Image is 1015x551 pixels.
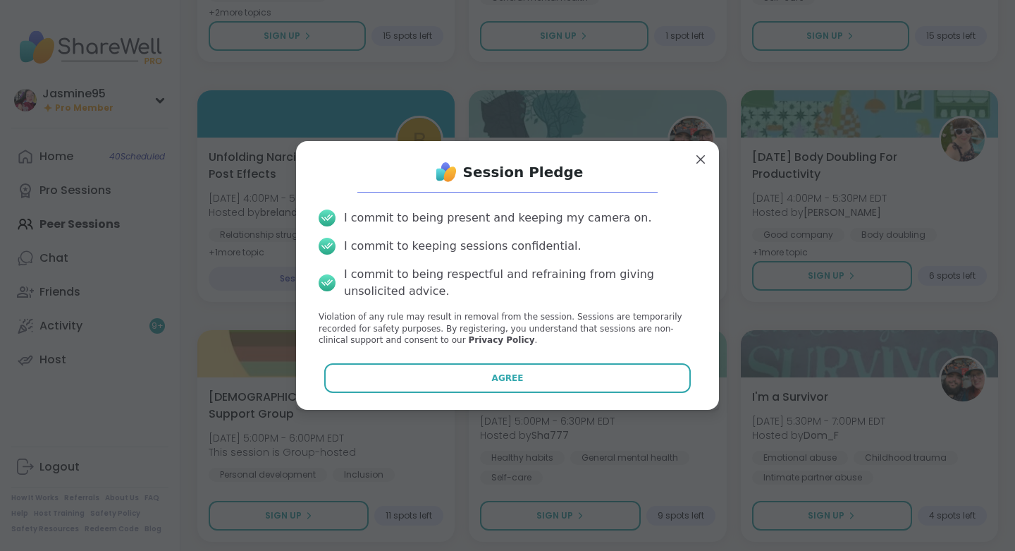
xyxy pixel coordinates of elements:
[432,158,460,186] img: ShareWell Logo
[319,311,696,346] p: Violation of any rule may result in removal from the session. Sessions are temporarily recorded f...
[344,210,651,226] div: I commit to being present and keeping my camera on.
[463,162,584,182] h1: Session Pledge
[468,335,534,345] a: Privacy Policy
[492,372,524,385] span: Agree
[344,266,696,300] div: I commit to being respectful and refraining from giving unsolicited advice.
[344,238,582,255] div: I commit to keeping sessions confidential.
[324,363,691,393] button: Agree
